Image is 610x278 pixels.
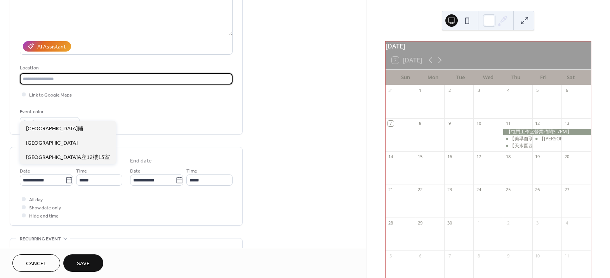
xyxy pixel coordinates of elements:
div: 6 [417,253,423,259]
span: Link to Google Maps [29,91,72,99]
div: 2 [505,220,511,226]
span: Save [77,260,90,268]
div: 13 [564,121,570,126]
div: [DATE] [386,41,591,51]
span: Time [76,167,87,175]
div: 9 [447,121,452,126]
div: 3 [535,220,540,226]
div: 【元朗自取點】BUTCHER.S 肉販佬 [532,136,562,142]
span: Date [20,167,30,175]
div: 【天水圍西鐵交收 6:30-45PM】 [510,143,576,149]
div: 5 [388,253,394,259]
div: 【天水圍西鐵交收 6:30-45PM】 [503,143,532,149]
span: [GEOGRAPHIC_DATA] [26,139,78,147]
span: All day [29,196,43,204]
span: Hide end time [29,212,59,220]
span: [GEOGRAPHIC_DATA]A座12樓13室 [26,153,110,161]
div: Mon [419,70,447,85]
div: 31 [388,88,394,93]
div: 30 [447,220,452,226]
div: 8 [417,121,423,126]
button: AI Assistant [23,41,71,52]
div: Start date [20,157,44,165]
div: 11 [564,253,570,259]
div: 8 [476,253,481,259]
div: 9 [505,253,511,259]
div: 5 [535,88,540,93]
div: End date [130,157,152,165]
div: 26 [535,187,540,193]
span: Time [186,167,197,175]
span: Show date only [29,204,61,212]
div: Event color [20,108,78,116]
div: Fri [530,70,557,85]
div: 1 [417,88,423,93]
div: Wed [474,70,502,85]
div: 【美孚自取點】 日嚐時光 [503,136,532,142]
div: 10 [476,121,481,126]
div: AI Assistant [37,43,66,51]
div: Tue [447,70,474,85]
div: 15 [417,154,423,159]
div: 7 [388,121,394,126]
div: 21 [388,187,394,193]
span: Date [130,167,141,175]
div: 16 [447,154,452,159]
div: 3 [476,88,481,93]
div: 10 [535,253,540,259]
div: 6 [564,88,570,93]
div: 24 [476,187,481,193]
span: [GEOGRAPHIC_DATA]鋪 [26,124,83,133]
div: 1 [476,220,481,226]
button: Save [63,254,103,272]
div: 7 [447,253,452,259]
div: 25 [505,187,511,193]
div: 4 [505,88,511,93]
div: 4 [564,220,570,226]
div: 27 [564,187,570,193]
div: 14 [388,154,394,159]
div: 20 [564,154,570,159]
div: Thu [502,70,530,85]
div: 【屯門工作室營業時間3-7PM】 [503,129,591,135]
div: 19 [535,154,540,159]
div: 28 [388,220,394,226]
div: 2 [447,88,452,93]
div: 【美孚自取點】 日嚐時光 [510,136,562,142]
div: Sat [557,70,585,85]
div: 12 [535,121,540,126]
div: 18 [505,154,511,159]
div: 11 [505,121,511,126]
div: Sun [392,70,419,85]
div: 17 [476,154,481,159]
div: Location [20,64,231,72]
button: Cancel [12,254,60,272]
div: 23 [447,187,452,193]
div: 22 [417,187,423,193]
div: 29 [417,220,423,226]
span: Cancel [26,260,47,268]
span: Recurring event [20,235,61,243]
